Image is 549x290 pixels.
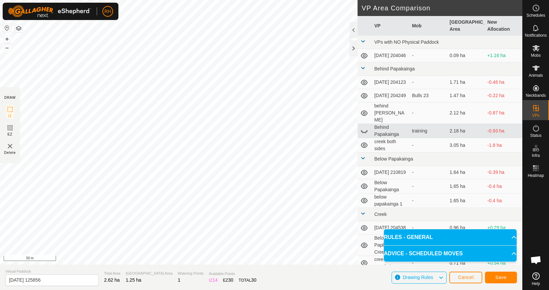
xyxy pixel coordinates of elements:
[526,93,546,97] span: Neckbands
[178,277,180,283] span: 1
[447,138,485,153] td: 3.05 ha
[126,277,141,283] span: 1.25 ha
[3,24,11,32] button: Reset Map
[447,76,485,89] td: 1.71 ha
[209,277,217,284] div: IZ
[485,16,522,36] th: New Allocation
[104,277,120,283] span: 2.62 ha
[374,212,387,217] span: Creek
[447,124,485,138] td: 2.18 ha
[447,179,485,194] td: 1.65 ha
[372,194,409,208] td: below papakainga 1
[362,4,522,12] h2: VP Area Comparison
[384,229,517,245] p-accordion-header: RULES - GENERAL
[412,142,444,149] div: -
[447,221,485,235] td: 0.96 ha
[372,102,409,124] td: behind [PERSON_NAME]
[372,124,409,138] td: Behind Papakainga
[447,194,485,208] td: 1.65 ha
[372,166,409,179] td: [DATE] 210819
[235,256,260,262] a: Privacy Policy
[485,49,522,62] td: +1.16 ha
[485,256,522,270] td: +0.54 ha
[104,8,111,15] span: RH
[372,138,409,153] td: creek both sides
[372,89,409,102] td: [DATE] 204249
[384,246,517,262] p-accordion-header: ADVICE - SCHEDULED MOVES
[372,16,409,36] th: VP
[4,150,16,155] span: Delete
[412,52,444,59] div: -
[6,142,14,150] img: VP
[495,275,507,280] span: Save
[531,53,541,57] span: Mobs
[374,66,415,71] span: Behind Papakainga
[447,49,485,62] td: 0.09 ha
[384,233,433,241] span: RULES - GENERAL
[412,183,444,190] div: -
[485,194,522,208] td: -0.4 ha
[8,5,91,17] img: Gallagher Logo
[228,277,233,283] span: 30
[526,13,545,17] span: Schedules
[523,270,549,288] a: Help
[409,16,447,36] th: Mob
[15,24,23,32] button: Map Layers
[372,235,409,256] td: Below Papkainga Creek
[8,113,12,118] span: IZ
[412,109,444,116] div: -
[3,35,11,43] button: +
[485,89,522,102] td: -0.22 ha
[485,272,517,283] button: Save
[374,39,439,45] span: VPs with NO Physical Paddock
[8,132,13,137] span: EZ
[412,169,444,176] div: -
[485,179,522,194] td: -0.4 ha
[412,197,444,204] div: -
[3,44,11,52] button: –
[126,271,172,276] span: [GEOGRAPHIC_DATA] Area
[525,33,547,37] span: Notifications
[447,166,485,179] td: 1.64 ha
[403,275,433,280] span: Drawing Rules
[4,95,16,100] div: DRAW
[532,113,539,117] span: VPs
[447,256,485,270] td: 0.71 ha
[458,275,474,280] span: Cancel
[223,277,233,284] div: EZ
[532,154,540,158] span: Infra
[412,127,444,134] div: training
[412,224,444,231] div: -
[372,76,409,89] td: [DATE] 204123
[412,79,444,86] div: -
[485,124,522,138] td: -0.93 ha
[384,250,463,258] span: ADVICE - SCHEDULED MOVES
[529,73,543,77] span: Animals
[412,92,444,99] div: Bulls 23
[447,89,485,102] td: 1.47 ha
[104,271,120,276] span: Total Area
[485,166,522,179] td: -0.39 ha
[372,49,409,62] td: [DATE] 204046
[178,271,203,276] span: Watering Points
[268,256,288,262] a: Contact Us
[209,271,256,277] span: Available Points
[449,272,482,283] button: Cancel
[485,138,522,153] td: -1.8 ha
[5,269,99,274] span: Virtual Paddock
[485,102,522,124] td: -0.87 ha
[530,133,541,137] span: Status
[251,277,256,283] span: 30
[485,76,522,89] td: -0.46 ha
[372,221,409,235] td: [DATE] 204538
[485,221,522,235] td: +0.29 ha
[372,256,409,270] td: creek to behind papakainga
[372,179,409,194] td: Below Papakainga
[447,102,485,124] td: 2.12 ha
[239,277,256,284] div: TOTAL
[526,250,546,270] a: Open chat
[212,277,218,283] span: 14
[374,156,413,162] span: Below Papakainga
[412,260,444,267] div: -
[532,282,540,286] span: Help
